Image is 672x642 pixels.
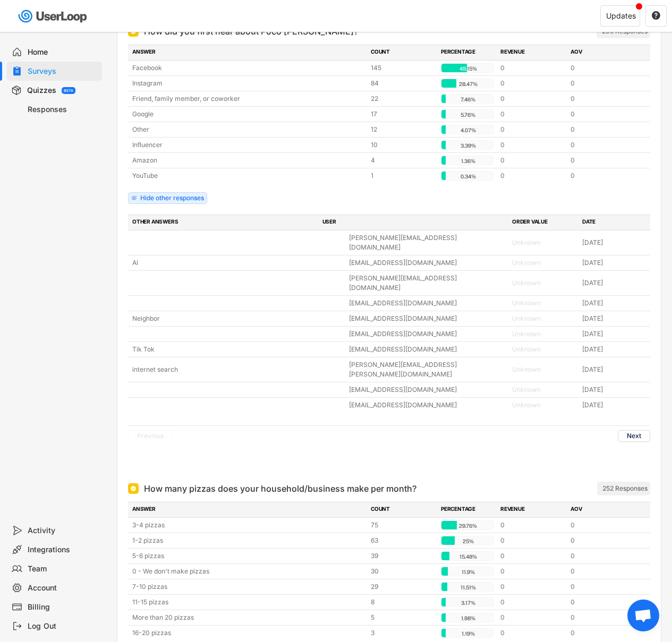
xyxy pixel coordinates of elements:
div: 145 [371,63,435,73]
div: How many pizzas does your household/business make per month? [144,482,416,495]
div: 22 [371,94,435,104]
div: Unknown [512,385,576,395]
div: 11-15 pizzas [132,597,364,607]
div: 0 [500,171,564,181]
img: Single Select [130,485,137,492]
div: 29.76% [444,521,492,530]
div: Unknown [512,345,576,354]
div: [PERSON_NAME][EMAIL_ADDRESS][DOMAIN_NAME] [349,233,506,252]
div: 49.15% [444,64,492,73]
div: 0 [571,156,634,165]
div: [PERSON_NAME][EMAIL_ADDRESS][DOMAIN_NAME] [349,273,506,293]
div: [DATE] [582,278,646,288]
div: 0 [500,520,564,530]
div: [DATE] [582,385,646,395]
div: 0 [571,79,634,88]
div: 0 [500,125,564,134]
div: 0 [571,567,634,576]
div: 0 [571,613,634,622]
div: AOV [571,505,634,515]
div: [EMAIL_ADDRESS][DOMAIN_NAME] [349,385,506,395]
div: 1.19% [444,629,492,638]
div: YouTube [132,171,364,181]
div: 17 [371,109,435,119]
div: [DATE] [582,238,646,247]
div: 0 [500,582,564,592]
div: 28.47% [444,79,492,89]
div: COUNT [371,505,435,515]
div: 84 [371,79,435,88]
div: 25% [444,536,492,546]
div: Unknown [512,400,576,410]
div: Integrations [28,545,98,555]
div: 1.36% [444,156,492,166]
div: PERCENTAGE [441,505,494,515]
div: [DATE] [582,365,646,374]
div: Responses [28,105,98,115]
div: 3 [371,628,435,638]
div: 3.17% [444,598,492,607]
div: COUNT [371,48,435,57]
div: 5.76% [444,110,492,119]
div: Unknown [512,329,576,339]
div: [DATE] [582,329,646,339]
div: 0 [500,63,564,73]
div: 30 [371,567,435,576]
div: 15.48% [444,552,492,561]
div: 0 [571,94,634,104]
div: 7.46% [444,95,492,104]
div: Neighbor [132,314,343,323]
div: Open chat [627,600,659,631]
div: Influencer [132,140,364,150]
div: 0 - We don't make pizzas [132,567,364,576]
div: [DATE] [582,400,646,410]
div: Quizzes [27,85,56,96]
div: Tik Tok [132,345,343,354]
div: 12 [371,125,435,134]
div: [PERSON_NAME][EMAIL_ADDRESS][PERSON_NAME][DOMAIN_NAME] [349,360,506,379]
div: 3.39% [444,141,492,150]
div: 5-6 pizzas [132,551,364,561]
div: Updates [606,12,636,20]
div: [EMAIL_ADDRESS][DOMAIN_NAME] [349,314,506,323]
div: 0 [571,140,634,150]
div: 1-2 pizzas [132,536,364,545]
div: [EMAIL_ADDRESS][DOMAIN_NAME] [349,258,506,268]
div: [DATE] [582,258,646,268]
div: Unknown [512,238,576,247]
div: 0 [571,536,634,545]
div: [EMAIL_ADDRESS][DOMAIN_NAME] [349,329,506,339]
div: [DATE] [582,314,646,323]
div: 0 [500,536,564,545]
div: [DATE] [582,298,646,308]
div: 63 [371,536,435,545]
div: 75 [371,520,435,530]
div: 0 [571,125,634,134]
div: 0 [500,79,564,88]
div: 0 [500,156,564,165]
div: 0 [500,109,564,119]
div: 0 [571,171,634,181]
div: OTHER ANSWERS [132,218,316,227]
div: 0 [500,140,564,150]
div: 39 [371,551,435,561]
div: 1 [371,171,435,181]
div: 0 [571,628,634,638]
div: Other [132,125,364,134]
button:  [651,11,661,21]
div: 0 [500,628,564,638]
div: Facebook [132,63,364,73]
div: 4 [371,156,435,165]
div: 29 [371,582,435,592]
div: [EMAIL_ADDRESS][DOMAIN_NAME] [349,400,506,410]
div: 11.51% [444,583,492,592]
div: Amazon [132,156,364,165]
div: 0 [500,597,564,607]
div: Unknown [512,258,576,268]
